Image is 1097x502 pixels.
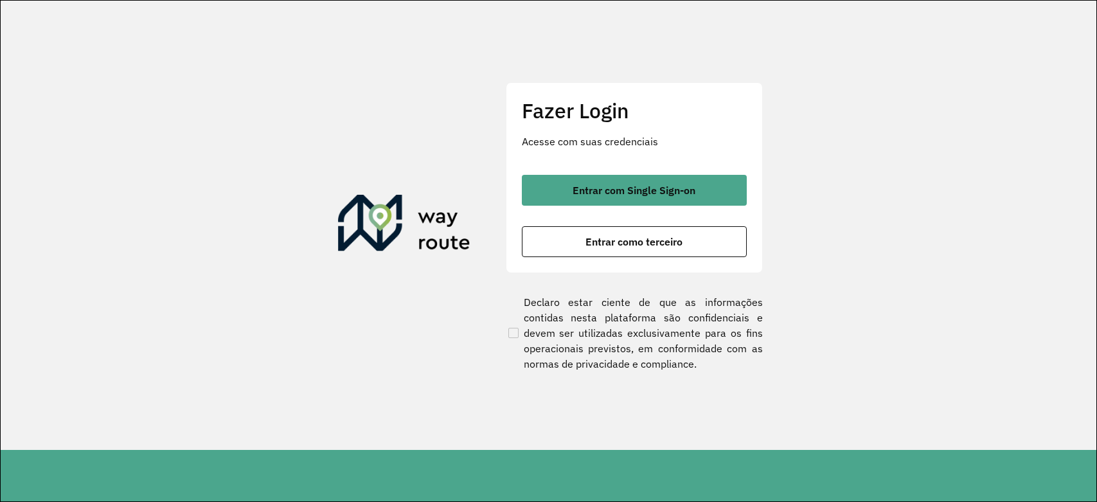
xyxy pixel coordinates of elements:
[338,195,470,256] img: Roteirizador AmbevTech
[573,185,695,195] span: Entrar com Single Sign-on
[522,134,747,149] p: Acesse com suas credenciais
[522,98,747,123] h2: Fazer Login
[506,294,763,372] label: Declaro estar ciente de que as informações contidas nesta plataforma são confidenciais e devem se...
[522,175,747,206] button: button
[585,237,682,247] span: Entrar como terceiro
[522,226,747,257] button: button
